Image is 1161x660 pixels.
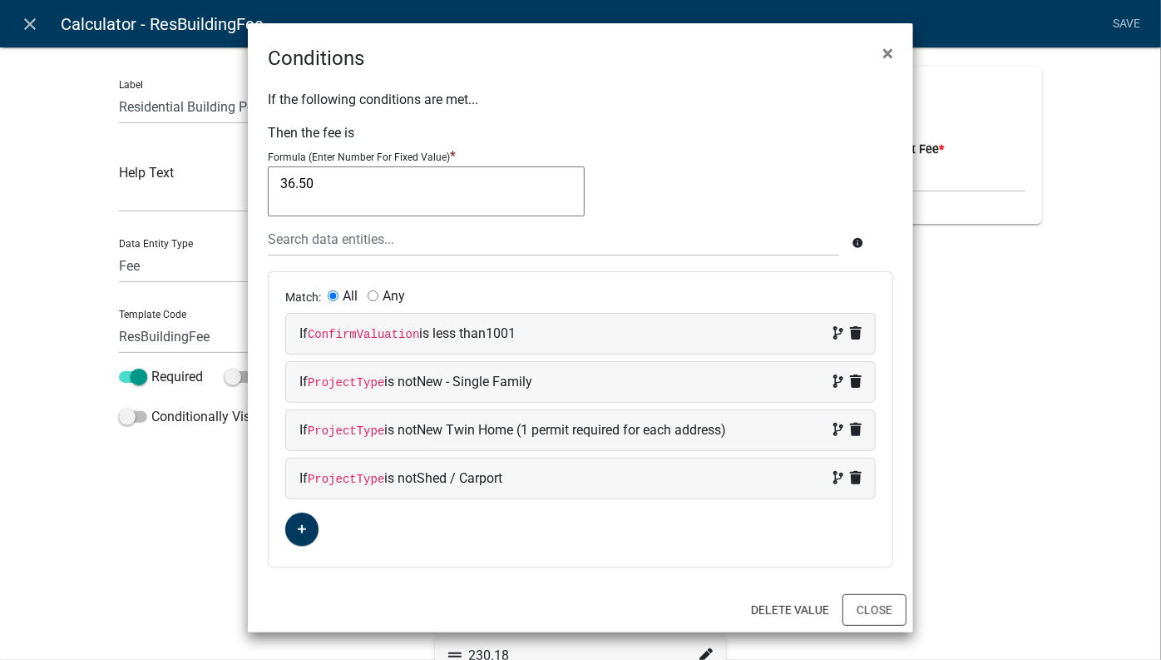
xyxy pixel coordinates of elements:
[308,376,384,390] code: ProjectType
[882,42,893,65] span: ×
[268,222,839,256] input: Search data entities...
[852,237,863,249] i: info
[268,151,450,163] p: Formula (Enter Number For Fixed Value)
[299,420,862,440] div: If is not
[417,374,532,390] span: New - Single Family
[299,324,862,344] div: If is less than
[299,372,862,392] div: If is not
[383,290,405,303] label: Any
[842,594,907,626] button: Close
[268,43,364,73] h4: Conditions
[308,328,419,341] code: ConfirmValuation
[268,127,354,140] label: Then the fee is
[268,90,893,110] p: If the following conditions are met...
[299,469,862,489] div: If is not
[308,473,384,486] code: ProjectType
[308,424,384,438] code: ProjectType
[869,30,907,77] button: Close
[343,290,358,303] label: All
[486,325,516,341] span: 1001
[417,470,502,486] span: Shed / Carport
[738,595,842,625] button: Delete Value
[285,290,328,304] span: Match:
[417,422,726,438] span: New Twin Home (1 permit required for each address)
